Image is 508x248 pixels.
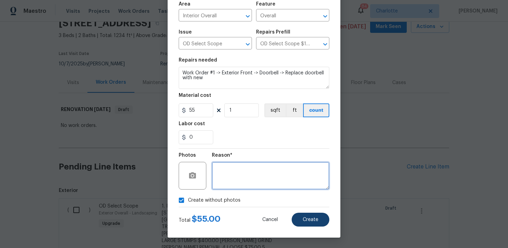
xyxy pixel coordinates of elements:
[188,197,241,204] span: Create without photos
[320,11,330,21] button: Open
[179,58,217,63] h5: Repairs needed
[179,93,211,98] h5: Material cost
[192,215,220,223] span: $ 55.00
[179,121,205,126] h5: Labor cost
[303,103,329,117] button: count
[303,217,318,222] span: Create
[256,30,290,35] h5: Repairs Prefill
[251,213,289,227] button: Cancel
[243,39,253,49] button: Open
[179,67,329,89] textarea: Work Order #1 -> Exterior Front -> Doorbell -> Replace doorbell with new
[256,2,275,7] h5: Feature
[262,217,278,222] span: Cancel
[179,30,192,35] h5: Issue
[286,103,303,117] button: ft
[320,39,330,49] button: Open
[212,153,232,158] h5: Reason*
[292,213,329,227] button: Create
[179,2,190,7] h5: Area
[243,11,253,21] button: Open
[179,153,196,158] h5: Photos
[264,103,286,117] button: sqft
[179,215,220,224] div: Total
